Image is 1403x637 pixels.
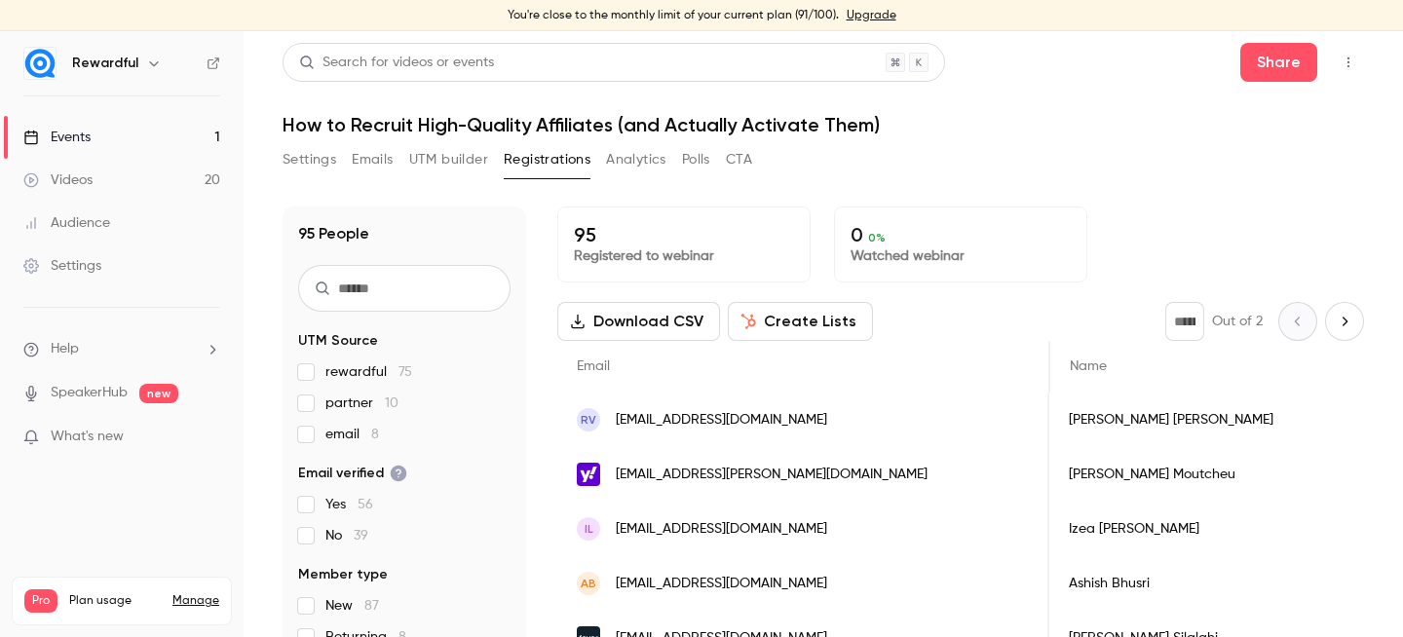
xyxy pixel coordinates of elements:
p: 95 [574,223,794,246]
span: UTM Source [298,331,378,351]
span: [EMAIL_ADDRESS][DOMAIN_NAME] [616,410,827,431]
a: Manage [172,593,219,609]
a: SpeakerHub [51,383,128,403]
iframe: Noticeable Trigger [197,429,220,446]
span: RV [581,411,596,429]
button: Emails [352,144,393,175]
button: Share [1240,43,1317,82]
button: CTA [726,144,752,175]
div: Videos [23,170,93,190]
div: Search for videos or events [299,53,494,73]
button: Registrations [504,144,590,175]
a: Upgrade [847,8,896,23]
span: 8 [371,428,379,441]
button: Create Lists [728,302,873,341]
button: Download CSV [557,302,720,341]
span: Email verified [298,464,407,483]
h1: How to Recruit High-Quality Affiliates (and Actually Activate Them) [283,113,1364,136]
p: 0 [851,223,1071,246]
img: Rewardful [24,48,56,79]
p: Watched webinar [851,246,1071,266]
button: Next page [1325,302,1364,341]
span: Email [577,359,610,373]
span: Member type [298,565,388,584]
div: Settings [23,256,101,276]
span: 39 [354,529,368,543]
span: What's new [51,427,124,447]
div: Audience [23,213,110,233]
p: Registered to webinar [574,246,794,266]
span: Name [1070,359,1107,373]
span: New [325,596,379,616]
span: email [325,425,379,444]
div: Events [23,128,91,147]
button: Settings [283,144,336,175]
span: 0 % [868,231,886,244]
h1: 95 People [298,222,369,245]
span: Help [51,339,79,359]
span: 10 [385,396,398,410]
p: Out of 2 [1212,312,1263,331]
div: [PERSON_NAME] [PERSON_NAME] [1049,393,1397,447]
span: AB [581,575,596,592]
div: Ashish Bhusri [1049,556,1397,611]
span: partner [325,393,398,413]
button: UTM builder [409,144,488,175]
span: 75 [398,365,412,379]
span: [EMAIL_ADDRESS][DOMAIN_NAME] [616,519,827,540]
div: [PERSON_NAME] Moutcheu [1049,447,1397,502]
div: Izea [PERSON_NAME] [1049,502,1397,556]
span: [EMAIL_ADDRESS][DOMAIN_NAME] [616,574,827,594]
img: yahoo.fr [577,463,600,486]
span: 56 [358,498,373,511]
span: Plan usage [69,593,161,609]
span: [EMAIL_ADDRESS][PERSON_NAME][DOMAIN_NAME] [616,465,928,485]
span: new [139,384,178,403]
li: help-dropdown-opener [23,339,220,359]
span: rewardful [325,362,412,382]
span: Yes [325,495,373,514]
button: Analytics [606,144,666,175]
button: Polls [682,144,710,175]
span: Pro [24,589,57,613]
span: No [325,526,368,545]
span: 87 [364,599,379,613]
h6: Rewardful [72,54,138,73]
span: IL [585,520,593,538]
